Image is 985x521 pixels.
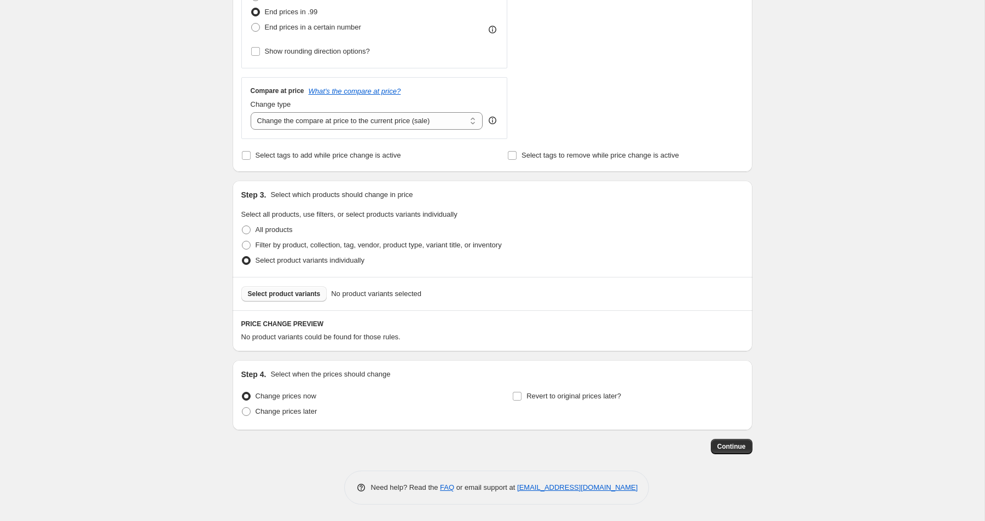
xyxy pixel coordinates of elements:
[256,392,316,400] span: Change prices now
[241,320,744,328] h6: PRICE CHANGE PREVIEW
[270,369,390,380] p: Select when the prices should change
[487,115,498,126] div: help
[526,392,621,400] span: Revert to original prices later?
[717,442,746,451] span: Continue
[331,288,421,299] span: No product variants selected
[522,151,679,159] span: Select tags to remove while price change is active
[256,151,401,159] span: Select tags to add while price change is active
[440,483,454,491] a: FAQ
[270,189,413,200] p: Select which products should change in price
[265,8,318,16] span: End prices in .99
[711,439,752,454] button: Continue
[241,210,457,218] span: Select all products, use filters, or select products variants individually
[248,290,321,298] span: Select product variants
[265,47,370,55] span: Show rounding direction options?
[251,100,291,108] span: Change type
[371,483,441,491] span: Need help? Read the
[454,483,517,491] span: or email support at
[241,189,266,200] h2: Step 3.
[256,241,502,249] span: Filter by product, collection, tag, vendor, product type, variant title, or inventory
[251,86,304,95] h3: Compare at price
[309,87,401,95] button: What's the compare at price?
[241,369,266,380] h2: Step 4.
[265,23,361,31] span: End prices in a certain number
[256,225,293,234] span: All products
[241,333,401,341] span: No product variants could be found for those rules.
[517,483,638,491] a: [EMAIL_ADDRESS][DOMAIN_NAME]
[256,256,364,264] span: Select product variants individually
[241,286,327,302] button: Select product variants
[256,407,317,415] span: Change prices later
